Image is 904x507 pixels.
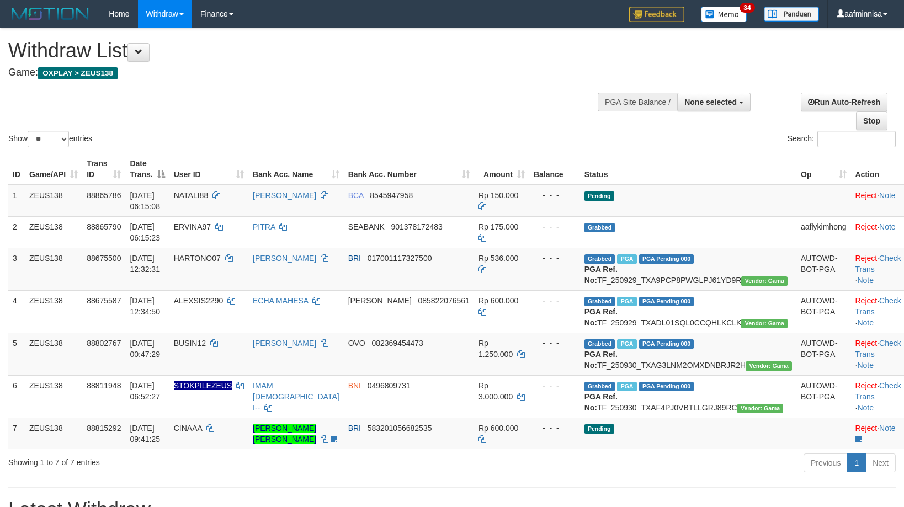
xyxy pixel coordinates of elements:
img: Feedback.jpg [629,7,684,22]
h1: Withdraw List [8,40,592,62]
td: 4 [8,290,25,333]
a: Reject [855,424,878,433]
a: Check Trans [855,254,901,274]
span: Copy 082369454473 to clipboard [371,339,423,348]
td: aaflykimhong [796,216,851,248]
th: User ID: activate to sort column ascending [169,153,248,185]
a: Note [857,318,874,327]
span: 88675500 [87,254,121,263]
a: Previous [804,453,848,472]
span: OVO [348,339,365,348]
span: SEABANK [348,222,385,231]
button: None selected [677,93,751,111]
span: Copy 0496809731 to clipboard [368,381,411,390]
td: AUTOWD-BOT-PGA [796,375,851,418]
span: HARTONO07 [174,254,221,263]
span: [DATE] 09:41:25 [130,424,160,444]
td: ZEUS138 [25,418,82,449]
span: ERVINA97 [174,222,211,231]
span: Pending [584,191,614,201]
span: Vendor URL: https://trx31.1velocity.biz [746,361,792,371]
span: [DATE] 12:34:50 [130,296,160,316]
th: Amount: activate to sort column ascending [474,153,529,185]
td: ZEUS138 [25,216,82,248]
span: NATALI88 [174,191,209,200]
td: AUTOWD-BOT-PGA [796,333,851,375]
th: Op: activate to sort column ascending [796,153,851,185]
span: Rp 175.000 [478,222,518,231]
span: ALEXSIS2290 [174,296,224,305]
span: Grabbed [584,382,615,391]
a: Reject [855,191,878,200]
td: 7 [8,418,25,449]
label: Search: [788,131,896,147]
span: BRI [348,254,361,263]
th: Bank Acc. Number: activate to sort column ascending [344,153,474,185]
span: CINAAA [174,424,202,433]
div: - - - [534,253,576,264]
span: 88865786 [87,191,121,200]
a: [PERSON_NAME] [PERSON_NAME] [253,424,316,444]
span: Copy 901378172483 to clipboard [391,222,442,231]
a: IMAM [DEMOGRAPHIC_DATA] I-- [253,381,339,412]
span: 34 [740,3,754,13]
span: OXPLAY > ZEUS138 [38,67,118,79]
span: 88811948 [87,381,121,390]
a: Reject [855,339,878,348]
span: BCA [348,191,364,200]
img: Button%20Memo.svg [701,7,747,22]
a: [PERSON_NAME] [253,339,316,348]
div: - - - [534,295,576,306]
a: Check Trans [855,381,901,401]
span: Copy 8545947958 to clipboard [370,191,413,200]
a: Next [865,453,896,472]
td: 1 [8,185,25,217]
span: PGA Pending [639,382,694,391]
td: ZEUS138 [25,333,82,375]
span: PGA Pending [639,339,694,349]
th: Bank Acc. Name: activate to sort column ascending [248,153,344,185]
a: ECHA MAHESA [253,296,308,305]
a: Stop [856,111,887,130]
td: TF_250929_TXA9PCP8PWGLPJ61YD9R [580,248,796,290]
span: Copy 085822076561 to clipboard [418,296,469,305]
span: Grabbed [584,254,615,264]
th: Trans ID: activate to sort column ascending [82,153,125,185]
span: BUSIN12 [174,339,206,348]
span: [DATE] 06:15:23 [130,222,160,242]
span: Pending [584,424,614,434]
span: 88865790 [87,222,121,231]
a: Reject [855,381,878,390]
span: Rp 3.000.000 [478,381,513,401]
span: Vendor URL: https://trx31.1velocity.biz [737,404,784,413]
span: Vendor URL: https://trx31.1velocity.biz [741,276,788,286]
a: Note [857,403,874,412]
a: Note [879,191,896,200]
td: AUTOWD-BOT-PGA [796,248,851,290]
td: 2 [8,216,25,248]
span: None selected [684,98,737,106]
span: Nama rekening ada tanda titik/strip, harap diedit [174,381,232,390]
span: [DATE] 00:47:29 [130,339,160,359]
span: [DATE] 06:15:08 [130,191,160,211]
span: PGA Pending [639,297,694,306]
span: Rp 600.000 [478,296,518,305]
td: 5 [8,333,25,375]
div: PGA Site Balance / [598,93,677,111]
span: Rp 536.000 [478,254,518,263]
a: Note [879,424,896,433]
b: PGA Ref. No: [584,307,618,327]
h4: Game: [8,67,592,78]
td: 3 [8,248,25,290]
span: Copy 017001117327500 to clipboard [368,254,432,263]
div: Showing 1 to 7 of 7 entries [8,452,369,468]
td: 6 [8,375,25,418]
span: Grabbed [584,339,615,349]
div: - - - [534,380,576,391]
a: Reject [855,222,878,231]
span: [DATE] 12:32:31 [130,254,160,274]
span: Rp 150.000 [478,191,518,200]
a: Check Trans [855,339,901,359]
td: AUTOWD-BOT-PGA [796,290,851,333]
div: - - - [534,423,576,434]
